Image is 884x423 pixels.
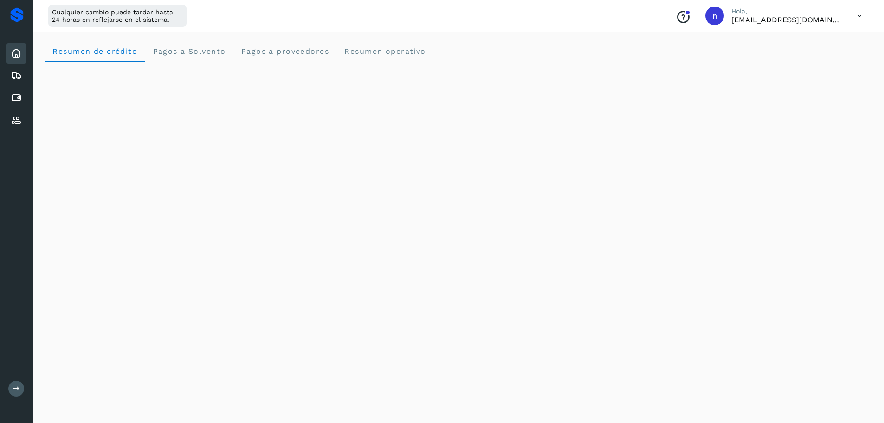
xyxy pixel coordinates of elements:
div: Embarques [6,65,26,86]
span: Resumen de crédito [52,47,137,56]
div: Proveedores [6,110,26,130]
span: Pagos a Solvento [152,47,226,56]
span: Pagos a proveedores [240,47,329,56]
div: Cuentas por pagar [6,88,26,108]
p: niagara+prod@solvento.mx [731,15,843,24]
span: Resumen operativo [344,47,426,56]
div: Cualquier cambio puede tardar hasta 24 horas en reflejarse en el sistema. [48,5,187,27]
div: Inicio [6,43,26,64]
p: Hola, [731,7,843,15]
